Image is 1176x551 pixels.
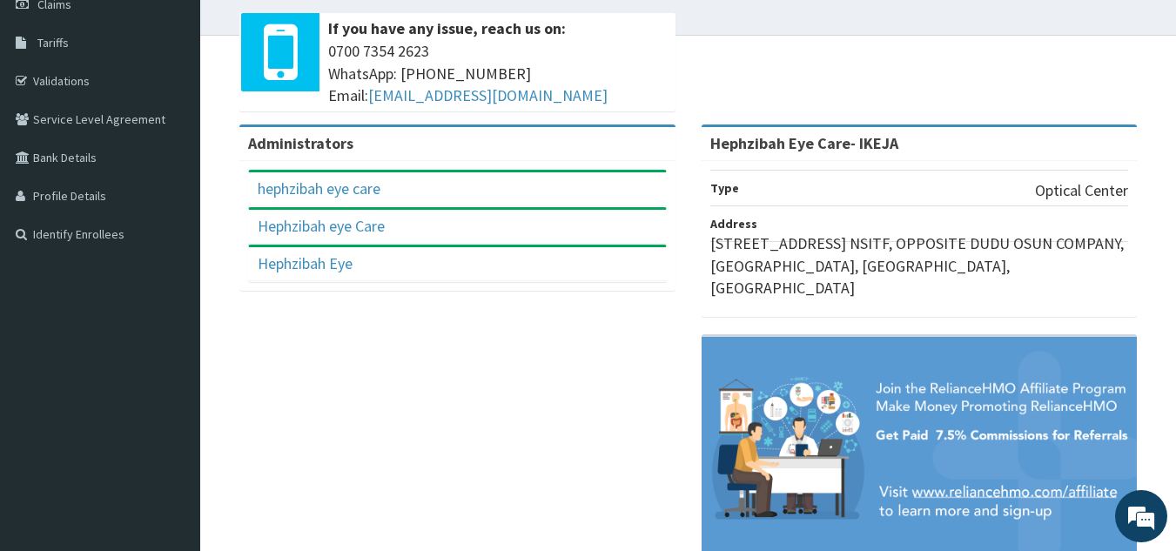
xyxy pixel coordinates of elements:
b: Address [710,216,757,232]
p: Optical Center [1035,179,1128,202]
a: Hephzibah Eye [258,253,353,273]
a: [EMAIL_ADDRESS][DOMAIN_NAME] [368,85,608,105]
a: hephzibah eye care [258,178,380,198]
span: Tariffs [37,35,69,50]
b: If you have any issue, reach us on: [328,18,566,38]
b: Administrators [248,133,353,153]
textarea: Type your message and hit 'Enter' [9,366,332,427]
div: Minimize live chat window [286,9,327,50]
div: Chat with us now [91,97,292,120]
strong: Hephzibah Eye Care- IKEJA [710,133,898,153]
a: Hephzibah eye Care [258,216,385,236]
b: Type [710,180,739,196]
span: 0700 7354 2623 WhatsApp: [PHONE_NUMBER] Email: [328,40,667,107]
span: We're online! [101,165,240,340]
p: [STREET_ADDRESS] NSITF, OPPOSITE DUDU OSUN COMPANY, [GEOGRAPHIC_DATA], [GEOGRAPHIC_DATA], [GEOGRA... [710,232,1129,299]
img: d_794563401_company_1708531726252_794563401 [32,87,71,131]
